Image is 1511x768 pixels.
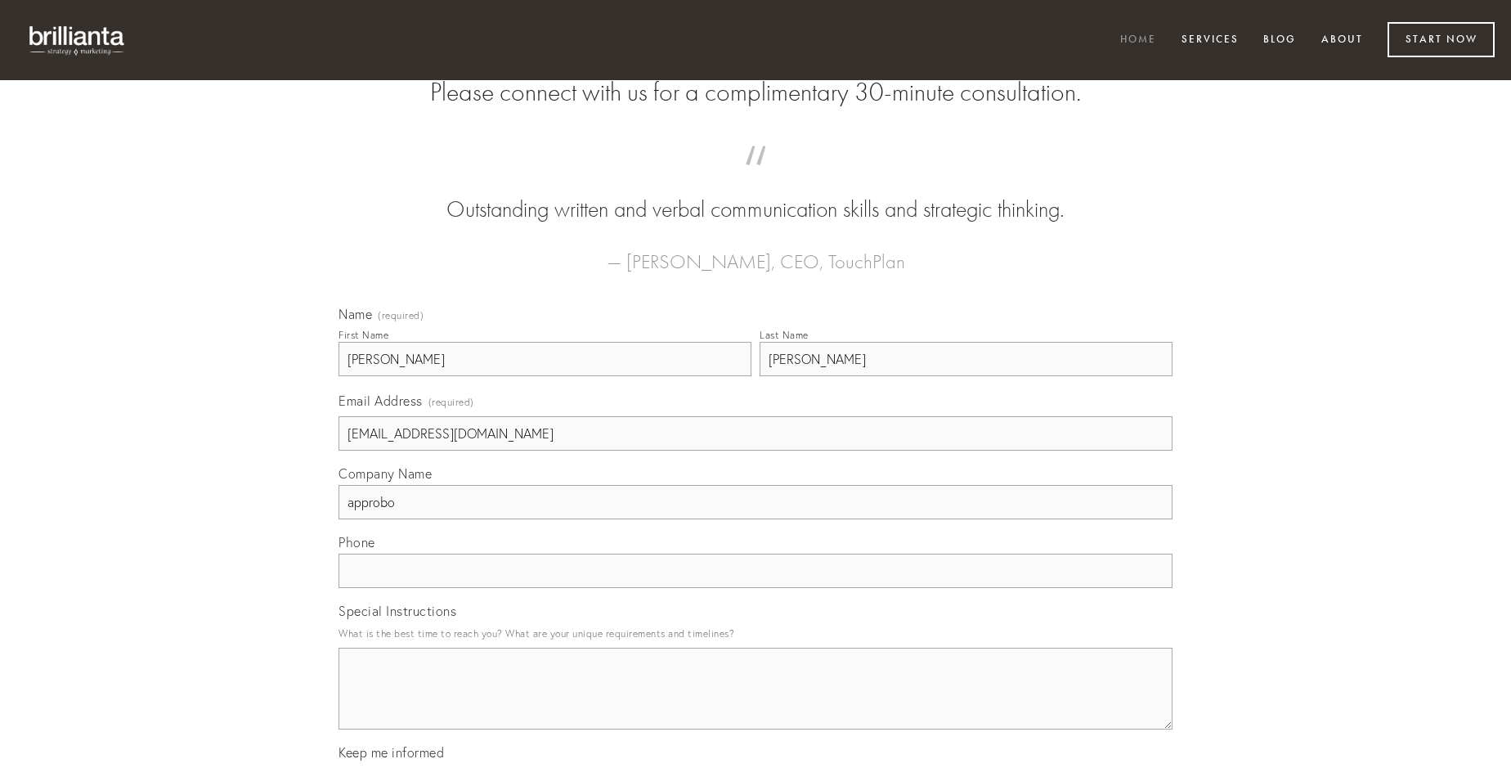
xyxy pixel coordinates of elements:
[1253,27,1307,54] a: Blog
[365,226,1146,278] figcaption: — [PERSON_NAME], CEO, TouchPlan
[339,534,375,550] span: Phone
[365,162,1146,194] span: “
[339,306,372,322] span: Name
[339,603,456,619] span: Special Instructions
[339,329,388,341] div: First Name
[378,311,424,321] span: (required)
[16,16,139,64] img: brillianta - research, strategy, marketing
[365,162,1146,226] blockquote: Outstanding written and verbal communication skills and strategic thinking.
[339,744,444,761] span: Keep me informed
[339,622,1172,644] p: What is the best time to reach you? What are your unique requirements and timelines?
[339,77,1172,108] h2: Please connect with us for a complimentary 30-minute consultation.
[760,329,809,341] div: Last Name
[428,391,474,413] span: (required)
[1388,22,1495,57] a: Start Now
[339,465,432,482] span: Company Name
[1171,27,1249,54] a: Services
[1110,27,1167,54] a: Home
[339,393,423,409] span: Email Address
[1311,27,1374,54] a: About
